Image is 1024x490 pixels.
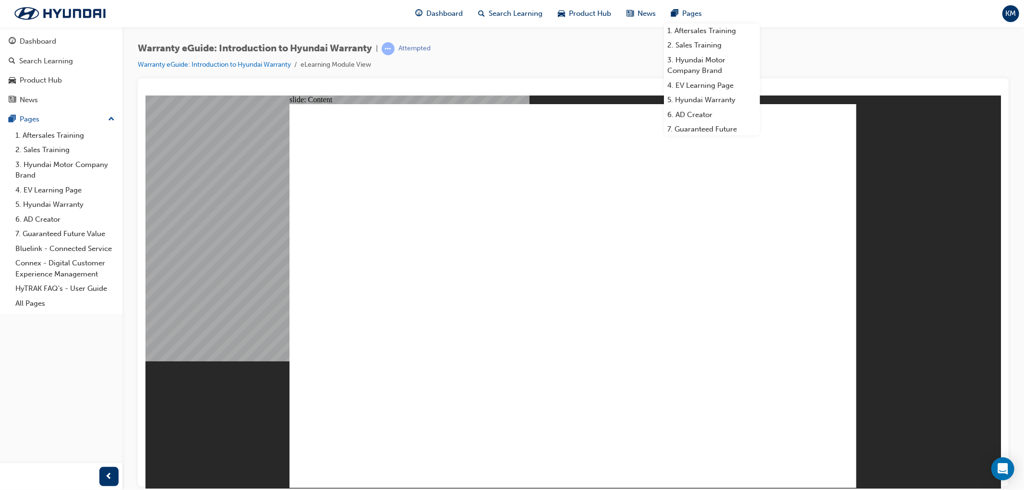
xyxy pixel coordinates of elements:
[9,115,16,124] span: pages-icon
[1006,8,1016,19] span: KM
[664,108,760,122] a: 6. AD Creator
[12,183,119,198] a: 4. EV Learning Page
[106,471,113,483] span: prev-icon
[12,212,119,227] a: 6. AD Creator
[664,122,760,147] a: 7. Guaranteed Future Value
[664,4,710,24] a: pages-iconPages
[5,3,115,24] img: Trak
[20,75,62,86] div: Product Hub
[9,37,16,46] span: guage-icon
[301,60,371,71] li: eLearning Module View
[664,38,760,53] a: 2. Sales Training
[398,44,431,53] div: Attempted
[619,4,664,24] a: news-iconNews
[138,60,291,69] a: Warranty eGuide: Introduction to Hyundai Warranty
[664,24,760,38] a: 1. Aftersales Training
[108,113,115,126] span: up-icon
[12,143,119,157] a: 2. Sales Training
[471,4,551,24] a: search-iconSearch Learning
[4,33,119,50] a: Dashboard
[12,241,119,256] a: Bluelink - Connected Service
[12,227,119,241] a: 7. Guaranteed Future Value
[558,8,566,20] span: car-icon
[664,78,760,93] a: 4. EV Learning Page
[991,457,1014,480] div: Open Intercom Messenger
[12,128,119,143] a: 1. Aftersales Training
[12,256,119,281] a: Connex - Digital Customer Experience Management
[19,56,73,67] div: Search Learning
[12,157,119,183] a: 3. Hyundai Motor Company Brand
[20,114,39,125] div: Pages
[12,296,119,311] a: All Pages
[4,110,119,128] button: Pages
[20,36,56,47] div: Dashboard
[1002,5,1019,22] button: KM
[551,4,619,24] a: car-iconProduct Hub
[4,91,119,109] a: News
[9,76,16,85] span: car-icon
[427,8,463,19] span: Dashboard
[4,31,119,110] button: DashboardSearch LearningProduct HubNews
[9,96,16,105] span: news-icon
[376,43,378,54] span: |
[12,281,119,296] a: HyTRAK FAQ's - User Guide
[4,72,119,89] a: Product Hub
[4,52,119,70] a: Search Learning
[408,4,471,24] a: guage-iconDashboard
[479,8,485,20] span: search-icon
[12,197,119,212] a: 5. Hyundai Warranty
[569,8,612,19] span: Product Hub
[20,95,38,106] div: News
[672,8,679,20] span: pages-icon
[489,8,543,19] span: Search Learning
[416,8,423,20] span: guage-icon
[9,57,15,66] span: search-icon
[664,53,760,78] a: 3. Hyundai Motor Company Brand
[382,42,395,55] span: learningRecordVerb_ATTEMPT-icon
[638,8,656,19] span: News
[138,43,372,54] span: Warranty eGuide: Introduction to Hyundai Warranty
[664,93,760,108] a: 5. Hyundai Warranty
[683,8,702,19] span: Pages
[627,8,634,20] span: news-icon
